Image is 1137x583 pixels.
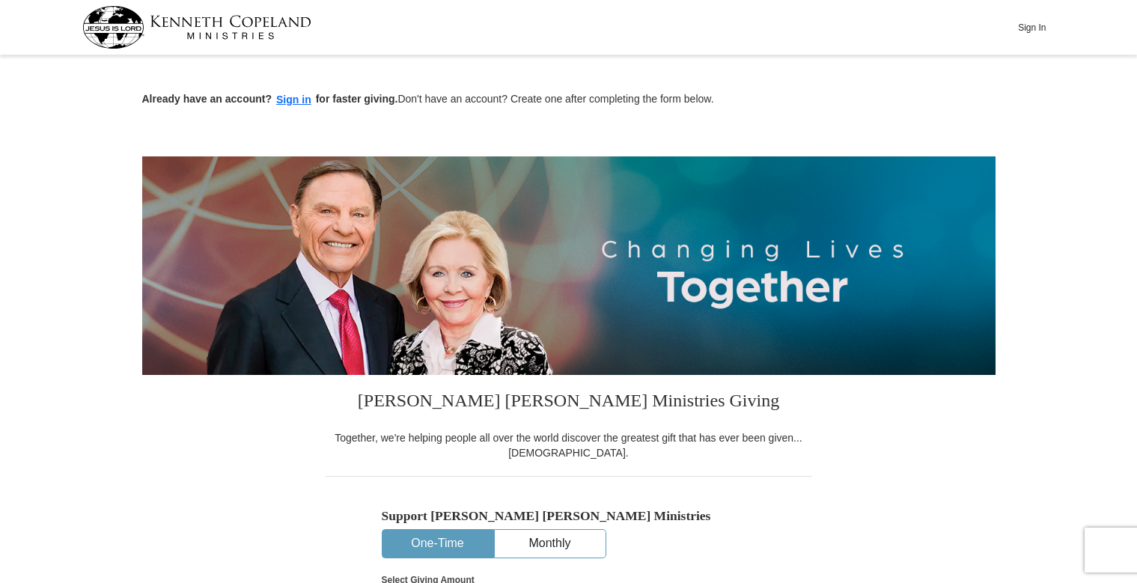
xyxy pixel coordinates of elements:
[272,91,316,109] button: Sign in
[326,375,812,430] h3: [PERSON_NAME] [PERSON_NAME] Ministries Giving
[142,91,996,109] p: Don't have an account? Create one after completing the form below.
[382,530,493,558] button: One-Time
[1010,16,1055,39] button: Sign In
[326,430,812,460] div: Together, we're helping people all over the world discover the greatest gift that has ever been g...
[495,530,606,558] button: Monthly
[382,508,756,524] h5: Support [PERSON_NAME] [PERSON_NAME] Ministries
[142,93,398,105] strong: Already have an account? for faster giving.
[82,6,311,49] img: kcm-header-logo.svg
